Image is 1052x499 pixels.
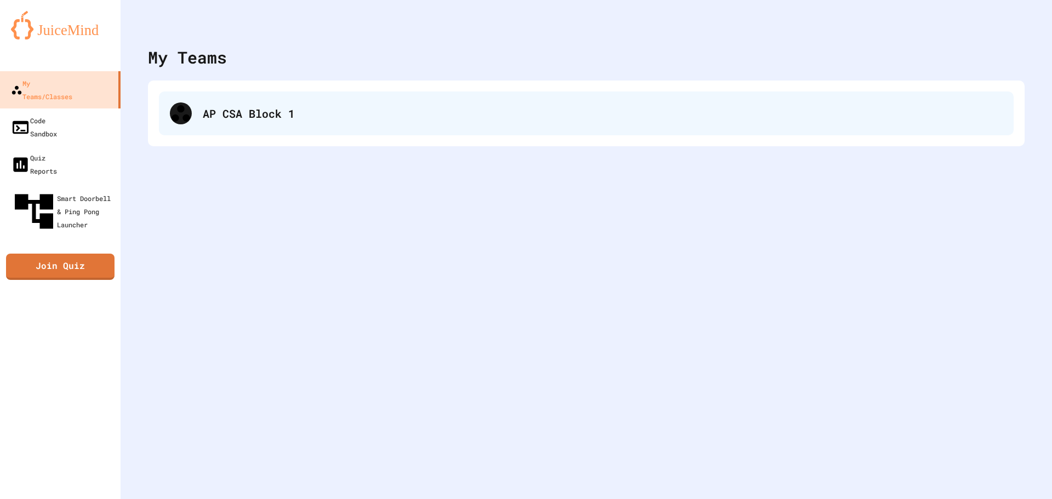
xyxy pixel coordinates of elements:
[11,188,116,234] div: Smart Doorbell & Ping Pong Launcher
[11,114,57,140] div: Code Sandbox
[11,11,110,39] img: logo-orange.svg
[203,105,1003,122] div: AP CSA Block 1
[148,45,227,70] div: My Teams
[11,77,72,103] div: My Teams/Classes
[159,91,1014,135] div: AP CSA Block 1
[11,151,57,177] div: Quiz Reports
[6,254,115,280] a: Join Quiz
